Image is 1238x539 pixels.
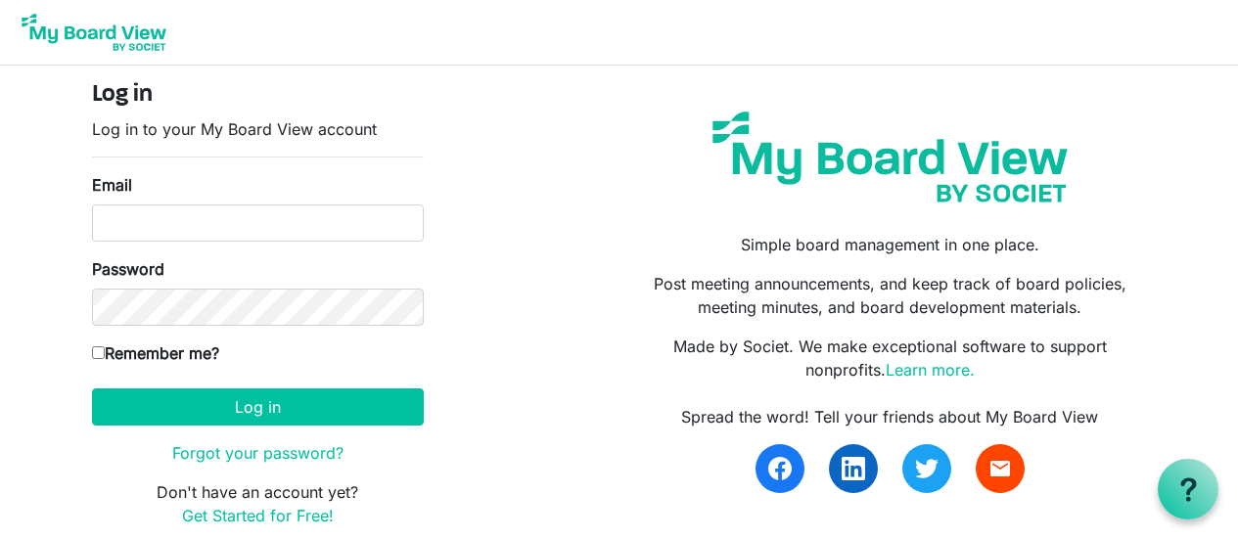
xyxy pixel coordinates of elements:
button: Log in [92,388,424,426]
a: Learn more. [886,360,975,380]
h4: Log in [92,81,424,110]
img: twitter.svg [915,457,939,480]
p: Post meeting announcements, and keep track of board policies, meeting minutes, and board developm... [633,272,1146,319]
label: Remember me? [92,341,219,365]
img: facebook.svg [768,457,792,480]
img: linkedin.svg [842,457,865,480]
img: My Board View Logo [16,8,172,57]
label: Password [92,257,164,281]
div: Spread the word! Tell your friends about My Board View [633,405,1146,428]
p: Don't have an account yet? [92,480,424,527]
span: email [988,457,1012,480]
img: my-board-view-societ.svg [698,97,1082,217]
a: email [976,444,1025,493]
a: Forgot your password? [172,443,344,463]
p: Log in to your My Board View account [92,117,424,141]
input: Remember me? [92,346,105,359]
p: Simple board management in one place. [633,233,1146,256]
label: Email [92,173,132,197]
a: Get Started for Free! [182,506,334,525]
p: Made by Societ. We make exceptional software to support nonprofits. [633,335,1146,382]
